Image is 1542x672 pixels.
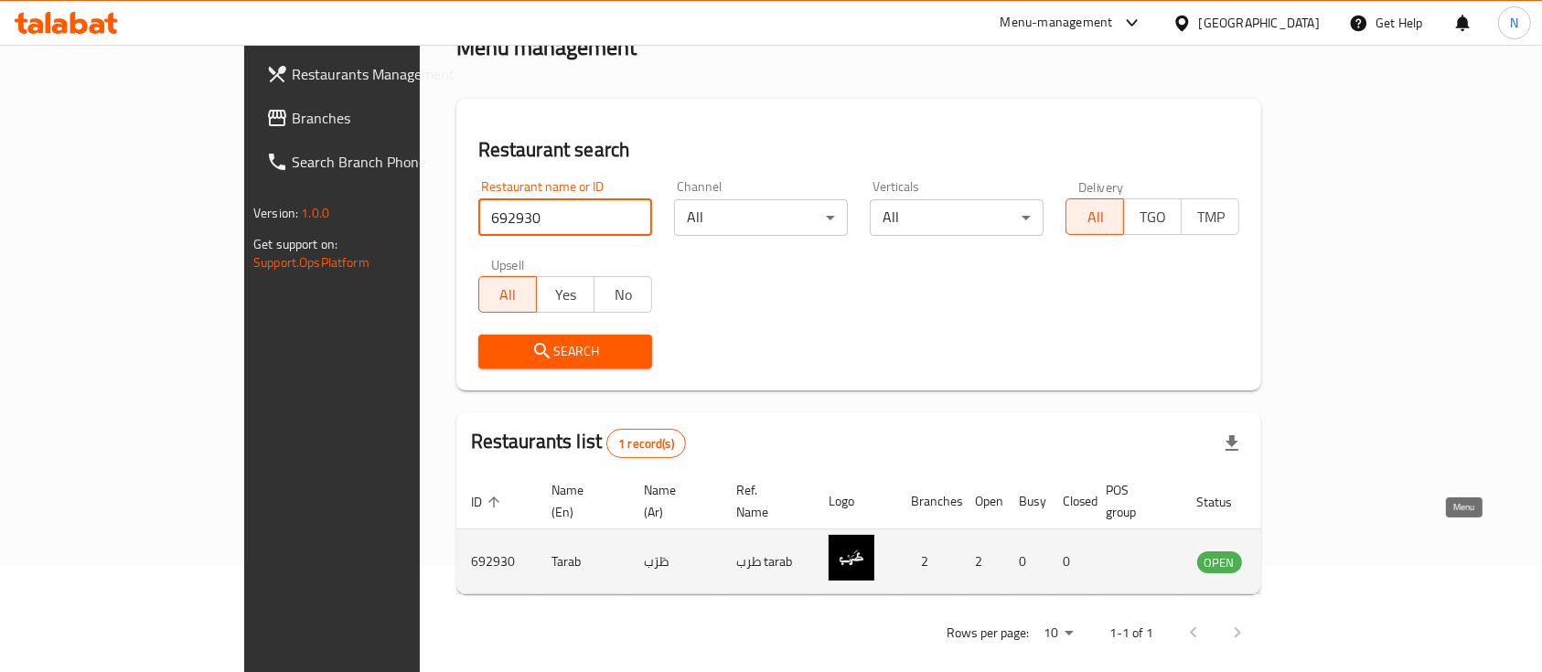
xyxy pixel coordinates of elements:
[292,63,487,85] span: Restaurants Management
[947,622,1029,645] p: Rows per page:
[644,479,700,523] span: Name (Ar)
[960,529,1004,594] td: 2
[471,491,506,513] span: ID
[493,340,637,363] span: Search
[487,282,530,308] span: All
[594,276,652,313] button: No
[1199,13,1320,33] div: [GEOGRAPHIC_DATA]
[551,479,607,523] span: Name (En)
[1065,198,1124,235] button: All
[1078,180,1124,193] label: Delivery
[456,33,637,62] h2: Menu management
[478,335,652,368] button: Search
[1048,474,1092,529] th: Closed
[736,479,792,523] span: Ref. Name
[722,529,814,594] td: طرب tarab
[537,529,629,594] td: Tarab
[896,529,960,594] td: 2
[1197,491,1257,513] span: Status
[253,251,369,274] a: Support.OpsPlatform
[606,429,686,458] div: Total records count
[292,151,487,173] span: Search Branch Phone
[1048,529,1092,594] td: 0
[491,258,525,271] label: Upsell
[1004,529,1048,594] td: 0
[544,282,587,308] span: Yes
[1109,622,1153,645] p: 1-1 of 1
[1210,421,1254,465] div: Export file
[253,201,298,225] span: Version:
[478,136,1240,164] h2: Restaurant search
[252,140,502,184] a: Search Branch Phone
[674,199,848,236] div: All
[252,96,502,140] a: Branches
[1189,204,1232,230] span: TMP
[478,199,652,236] input: Search for restaurant name or ID..
[870,199,1044,236] div: All
[1001,12,1113,34] div: Menu-management
[814,474,896,529] th: Logo
[301,201,329,225] span: 1.0.0
[896,474,960,529] th: Branches
[1004,474,1048,529] th: Busy
[1107,479,1161,523] span: POS group
[478,276,537,313] button: All
[829,535,874,581] img: Tarab
[292,107,487,129] span: Branches
[1036,620,1080,647] div: Rows per page:
[1197,552,1242,573] span: OPEN
[1181,198,1239,235] button: TMP
[1510,13,1518,33] span: N
[456,474,1342,594] table: enhanced table
[1074,204,1117,230] span: All
[960,474,1004,529] th: Open
[1123,198,1182,235] button: TGO
[536,276,594,313] button: Yes
[252,52,502,96] a: Restaurants Management
[629,529,722,594] td: طَرَب
[253,232,337,256] span: Get support on:
[1131,204,1174,230] span: TGO
[602,282,645,308] span: No
[471,428,686,458] h2: Restaurants list
[607,435,685,453] span: 1 record(s)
